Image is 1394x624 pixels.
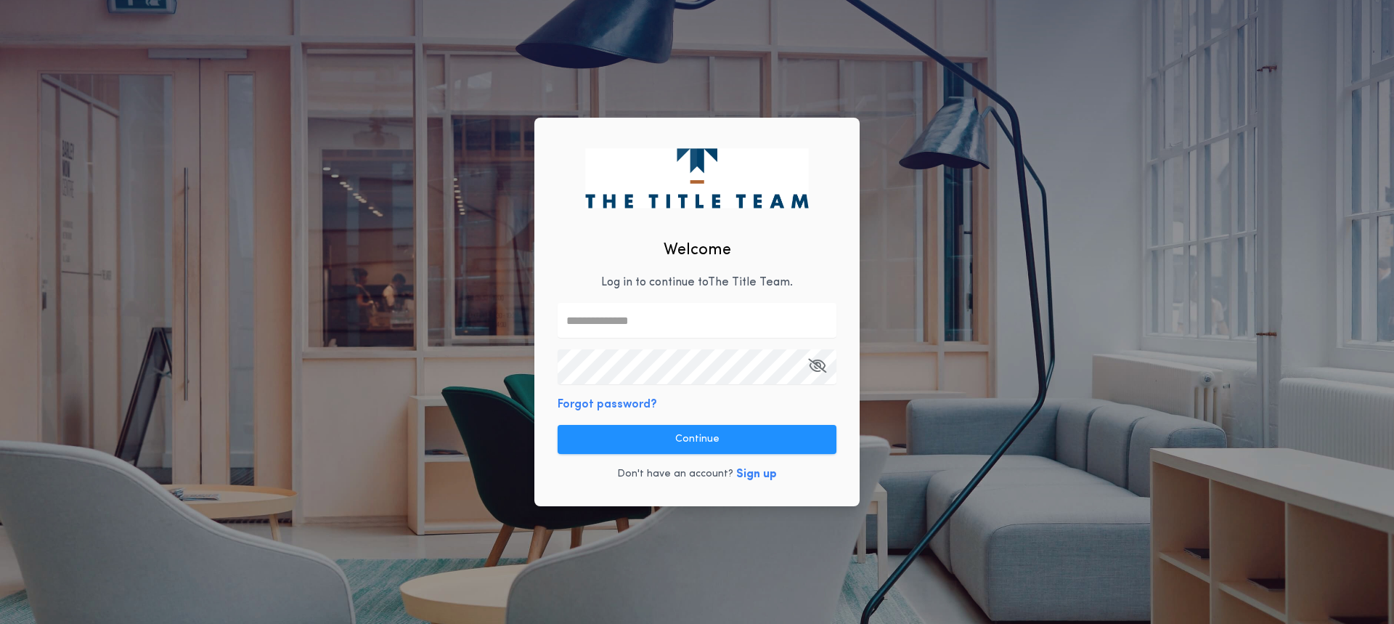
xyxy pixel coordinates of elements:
button: Sign up [736,466,777,483]
button: Continue [558,425,836,454]
p: Log in to continue to The Title Team . [601,274,793,291]
img: logo [585,148,808,208]
h2: Welcome [664,238,731,262]
button: Forgot password? [558,396,657,413]
p: Don't have an account? [617,467,733,482]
